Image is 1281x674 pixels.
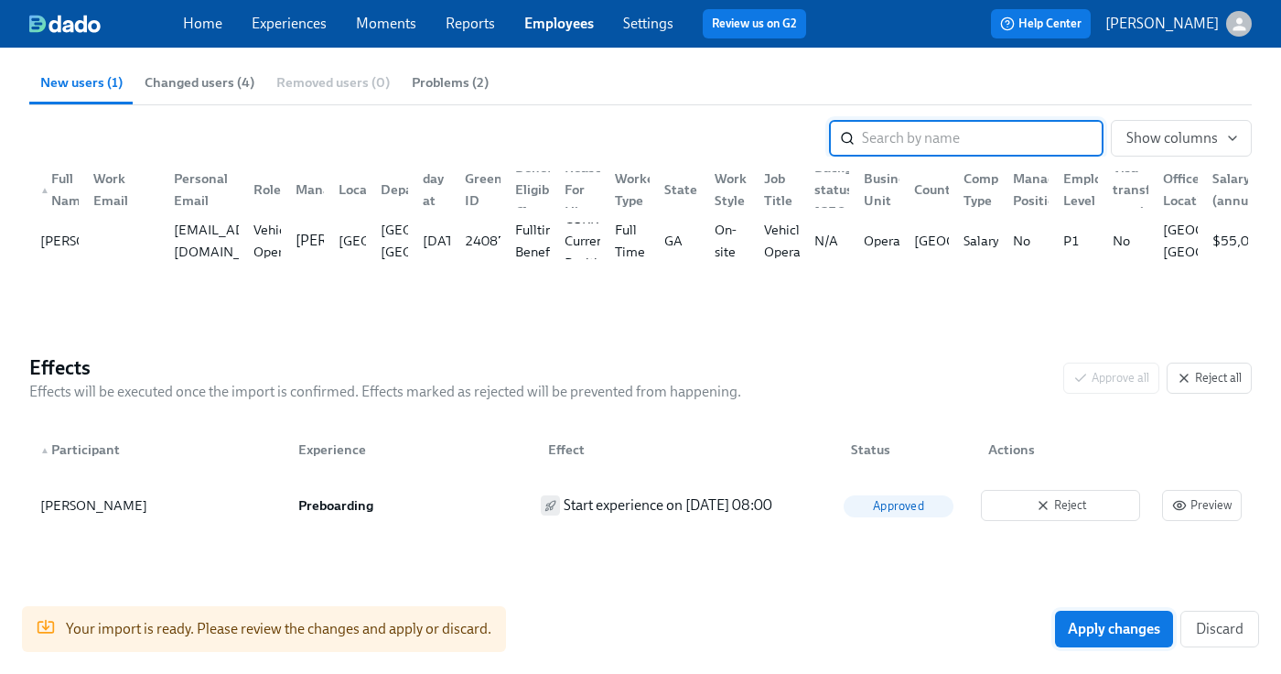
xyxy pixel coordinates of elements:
[412,72,489,93] span: Problems (2)
[1198,171,1247,208] div: Salary (annual)
[298,497,373,514] strong: Preboarding
[541,495,560,516] span: Enroll to experience
[956,168,1060,212] div: Compensation Type
[991,496,1130,515] span: Reject
[862,120,1103,157] input: Search by name
[246,179,288,201] div: Role
[1049,171,1098,208] div: Employee Level
[501,171,550,208] div: Benefits Eligibility Class
[29,354,741,382] h4: Effects
[608,219,652,263] div: Full Time
[533,431,836,468] div: Effect
[600,171,650,208] div: Worker Type
[296,231,409,251] p: [PERSON_NAME]
[1167,363,1252,394] button: Reject all
[508,197,572,285] div: FBE - Fulltime Benefits Eligible
[446,15,495,32] a: Reports
[457,168,546,212] div: Greenhouse ID
[757,168,800,212] div: Job Title
[79,171,159,208] div: Work Email
[1055,611,1173,647] button: Apply changes
[284,431,534,468] div: Experience
[949,171,998,208] div: Compensation Type
[623,15,673,32] a: Settings
[1177,369,1242,387] span: Reject all
[1111,120,1252,157] button: Show columns
[324,171,366,208] div: Location
[700,171,749,208] div: Work Style
[1162,490,1242,521] button: Preview
[331,179,399,201] div: Location
[956,230,1006,252] div: Salary
[836,431,974,468] div: Status
[807,230,849,252] div: N/A
[707,168,754,212] div: Work Style
[907,179,970,201] div: Country
[1098,171,1147,208] div: Visa transfer required
[1068,620,1160,638] span: Apply changes
[33,168,95,212] div: Full Name
[40,186,49,195] span: ▲
[40,446,49,455] span: ▲
[33,230,155,252] div: [PERSON_NAME]
[849,171,899,208] div: Business Unit
[844,439,974,461] div: Status
[608,168,667,212] div: Worker Type
[557,157,618,223] div: Reason For Hire
[159,171,240,208] div: Personal Email
[415,146,461,234] div: First day at work
[991,9,1091,38] button: Help Center
[415,230,473,252] div: [DATE]
[457,230,571,252] div: 240879986002
[40,495,276,516] div: [PERSON_NAME]
[366,171,408,208] div: Department
[450,171,500,208] div: Greenhouse ID
[29,15,101,33] img: dado
[650,171,699,208] div: State
[564,495,772,516] p: Start experience on [DATE] 08:00
[862,499,935,513] span: Approved
[66,612,491,647] div: Your import is ready. Please review the changes and apply or discard.
[541,439,836,461] div: Effect
[167,219,296,263] div: [EMAIL_ADDRESS][DOMAIN_NAME]
[1105,14,1219,34] p: [PERSON_NAME]
[40,72,123,93] span: New users (1)
[1105,230,1147,252] div: No
[239,171,281,208] div: Role
[288,179,358,201] div: Manager
[757,197,846,285] div: Autonomous Vehicle Operations Supervisor
[1006,230,1048,252] div: No
[1156,168,1223,212] div: Office Location
[1105,11,1252,37] button: [PERSON_NAME]
[331,230,480,252] div: [GEOGRAPHIC_DATA]
[657,230,699,252] div: GA
[408,171,450,208] div: First day at work
[981,490,1140,521] button: Reject
[1056,230,1098,252] div: P1
[1105,157,1171,223] div: Visa transfer required
[703,9,806,38] button: Review us on G2
[33,431,284,468] div: ▲Participant
[1180,611,1259,647] button: Discard
[557,208,619,274] div: CURR - Current Position
[907,230,1056,252] div: [GEOGRAPHIC_DATA]
[981,439,1147,461] div: Actions
[281,171,323,208] div: Manager
[712,15,797,33] a: Review us on G2
[1172,496,1232,515] span: Preview
[749,171,799,208] div: Job Title
[899,171,949,208] div: Country
[145,72,254,93] span: Changed users (4)
[508,157,579,223] div: Benefits Eligibility Class
[29,15,183,33] a: dado
[1126,129,1236,147] span: Show columns
[373,197,526,285] div: Site Deployments-[GEOGRAPHIC_DATA], [GEOGRAPHIC_DATA] Lyft
[707,219,749,263] div: On-site
[1000,15,1082,33] span: Help Center
[356,15,416,32] a: Moments
[550,171,599,208] div: Reason For Hire
[657,179,705,201] div: State
[1196,620,1243,638] span: Discard
[167,168,240,212] div: Personal Email
[807,157,959,223] div: Background check status from [GEOGRAPHIC_DATA]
